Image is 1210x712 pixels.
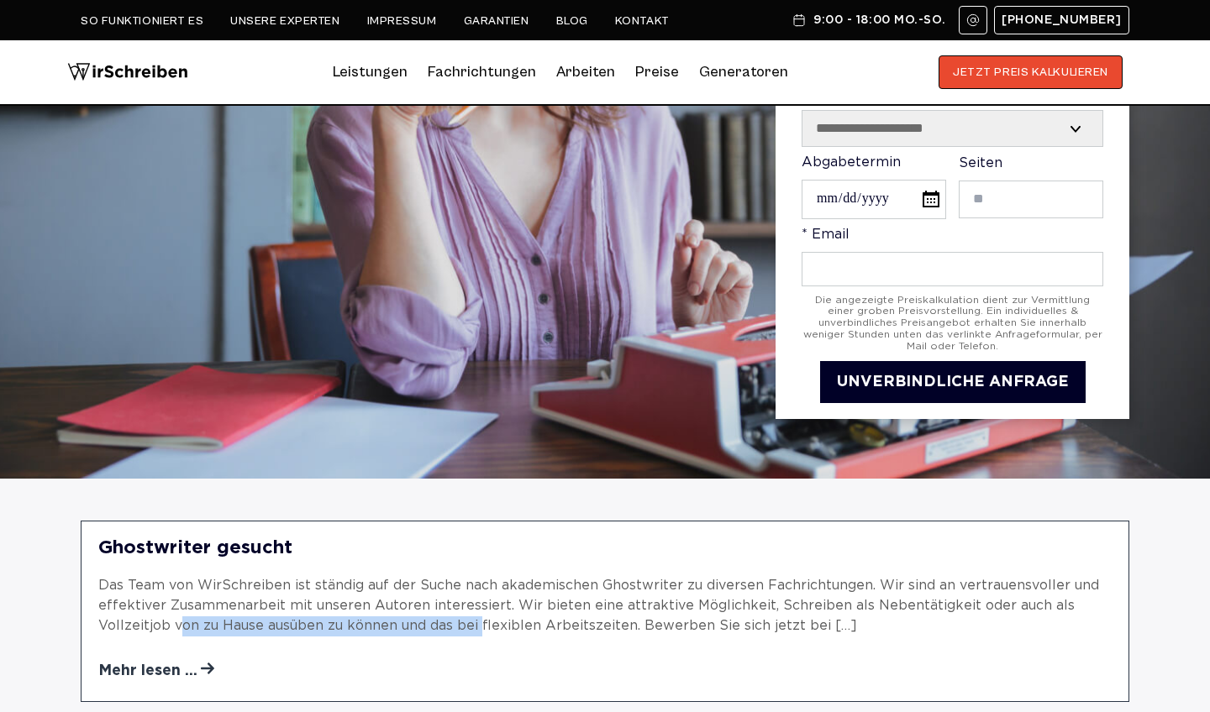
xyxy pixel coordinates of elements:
[98,662,214,680] a: Mehr lesen …
[820,361,1086,404] button: UNVERBINDLICHE ANFRAGE
[966,13,980,27] img: Email
[556,14,588,28] a: Blog
[837,375,1069,389] span: UNVERBINDLICHE ANFRAGE
[367,14,437,28] a: Impressum
[959,157,1002,170] span: Seiten
[428,59,536,86] a: Fachrichtungen
[802,180,946,219] input: Abgabetermin
[67,55,188,89] img: logo wirschreiben
[792,13,807,27] img: Schedule
[556,59,615,86] a: Arbeiten
[939,55,1123,89] button: JETZT PREIS KALKULIEREN
[802,92,1103,147] label: Qualitätslevel
[635,63,679,81] a: Preise
[802,111,1102,146] select: Qualitätslevel
[333,59,408,86] a: Leistungen
[81,14,203,28] a: So funktioniert es
[994,6,1129,34] a: [PHONE_NUMBER]
[98,576,1112,636] p: Das Team von WirSchreiben ist ständig auf der Suche nach akademischen Ghostwriter zu diversen Fac...
[615,14,670,28] a: Kontakt
[802,228,1103,285] label: * Email
[464,14,529,28] a: Garantien
[98,538,1112,559] a: Ghostwriter gesucht
[699,59,788,86] a: Generatoren
[802,252,1103,286] input: * Email
[230,14,339,28] a: Unsere Experten
[802,155,946,219] label: Abgabetermin
[1002,13,1122,27] span: [PHONE_NUMBER]
[813,13,945,27] span: 9:00 - 18:00 Mo.-So.
[802,295,1103,353] div: Die angezeigte Preiskalkulation dient zur Vermittlung einer groben Preisvorstellung. Ein individu...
